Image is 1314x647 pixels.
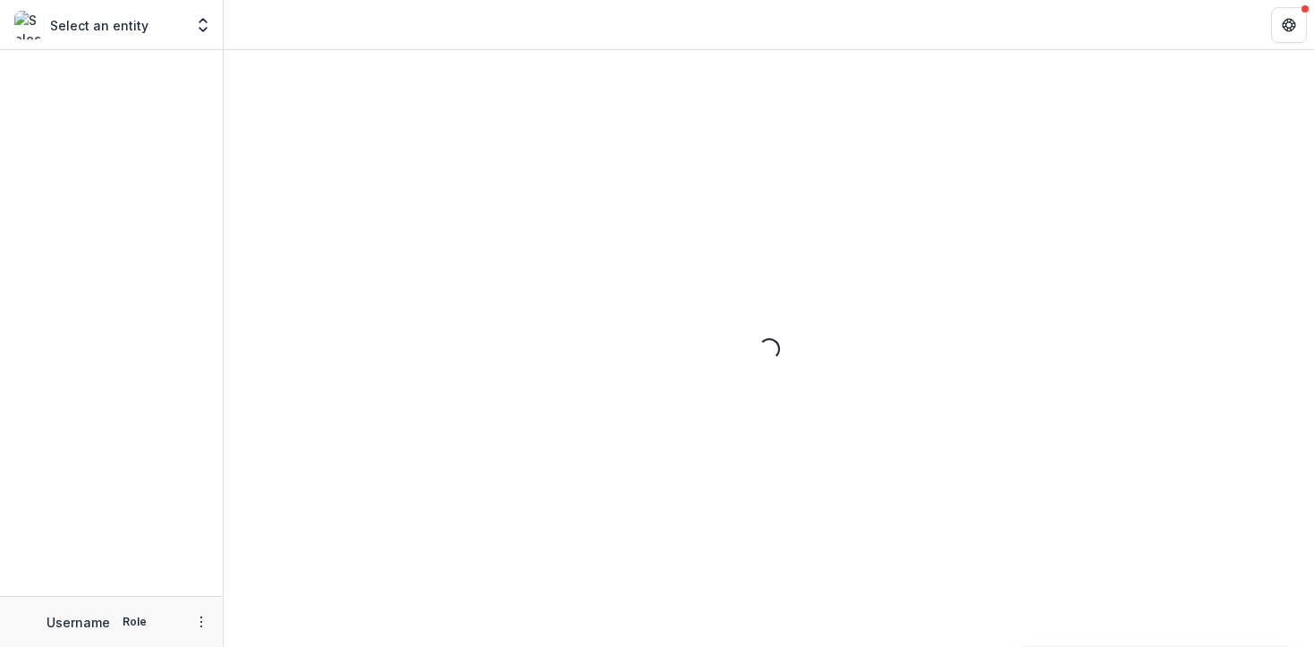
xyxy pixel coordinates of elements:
[50,16,148,35] p: Select an entity
[191,611,212,633] button: More
[191,7,216,43] button: Open entity switcher
[117,614,152,630] p: Role
[47,613,110,632] p: Username
[14,11,43,39] img: Select an entity
[1271,7,1307,43] button: Get Help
